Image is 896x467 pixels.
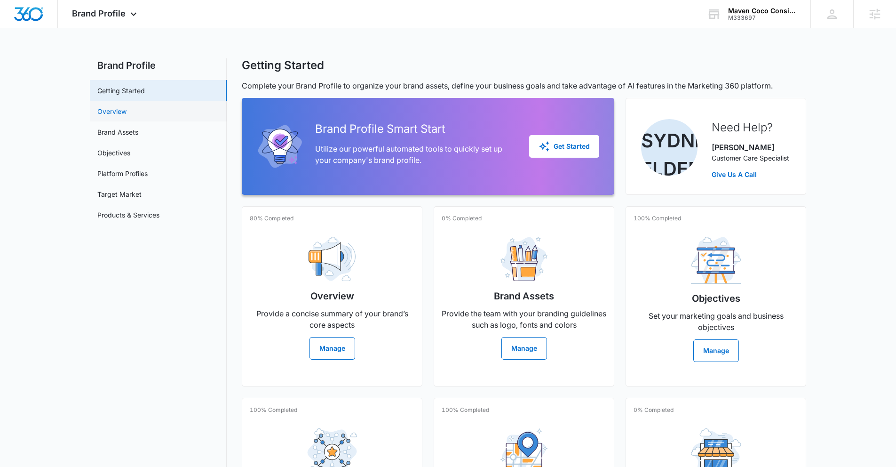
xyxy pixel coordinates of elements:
[310,289,354,303] h2: Overview
[242,206,422,386] a: 80% CompletedOverviewProvide a concise summary of your brand’s core aspectsManage
[315,143,514,166] p: Utilize our powerful automated tools to quickly set up your company's brand profile.
[728,7,797,15] div: account name
[494,289,554,303] h2: Brand Assets
[250,406,297,414] p: 100% Completed
[442,214,482,223] p: 0% Completed
[434,206,614,386] a: 0% CompletedBrand AssetsProvide the team with your branding guidelines such as logo, fonts and co...
[242,58,324,72] h1: Getting Started
[97,169,148,178] a: Platform Profiles
[634,406,674,414] p: 0% Completed
[97,148,130,158] a: Objectives
[90,58,227,72] h2: Brand Profile
[97,210,159,220] a: Products & Services
[309,337,355,360] button: Manage
[712,142,789,153] p: [PERSON_NAME]
[712,169,789,179] a: Give Us A Call
[692,291,740,306] h2: Objectives
[97,106,127,116] a: Overview
[501,337,547,360] button: Manage
[72,8,126,18] span: Brand Profile
[539,141,590,152] div: Get Started
[315,121,514,137] h2: Brand Profile Smart Start
[250,214,293,223] p: 80% Completed
[242,80,806,91] p: Complete your Brand Profile to organize your brand assets, define your business goals and take ad...
[442,308,606,330] p: Provide the team with your branding guidelines such as logo, fonts and colors
[529,135,599,158] button: Get Started
[97,189,142,199] a: Target Market
[442,406,489,414] p: 100% Completed
[634,214,681,223] p: 100% Completed
[97,127,138,137] a: Brand Assets
[693,339,739,362] button: Manage
[250,308,414,330] p: Provide a concise summary of your brand’s core aspects
[626,206,806,386] a: 100% CompletedObjectivesSet your marketing goals and business objectivesManage
[97,86,145,96] a: Getting Started
[634,310,798,333] p: Set your marketing goals and business objectives
[728,15,797,21] div: account id
[712,119,789,136] h2: Need Help?
[712,153,789,163] p: Customer Care Specialist
[641,119,698,176] img: Sydney Elder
